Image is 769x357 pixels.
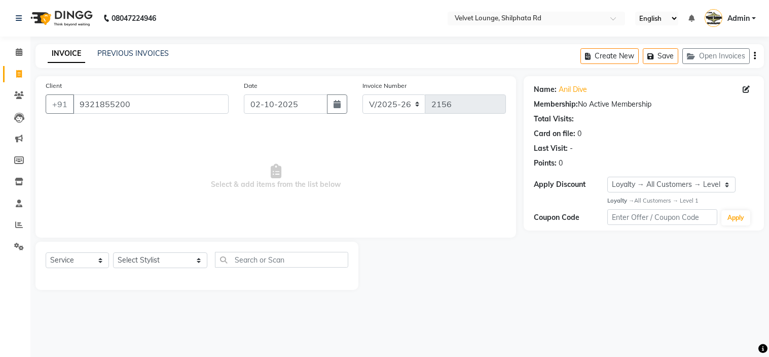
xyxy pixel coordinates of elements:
img: logo [26,4,95,33]
a: Anil Dive [559,84,587,95]
div: Points: [534,158,557,169]
img: Admin [705,9,722,27]
div: Last Visit: [534,143,568,154]
input: Search or Scan [215,252,348,268]
div: Membership: [534,99,578,110]
input: Search by Name/Mobile/Email/Code [73,94,229,114]
button: Create New [580,48,639,64]
label: Date [244,81,258,90]
button: Save [643,48,678,64]
div: Total Visits: [534,114,574,124]
div: Card on file: [534,128,575,139]
a: PREVIOUS INVOICES [97,49,169,58]
strong: Loyalty → [607,197,634,204]
span: Select & add items from the list below [46,126,506,228]
div: All Customers → Level 1 [607,197,754,205]
b: 08047224946 [112,4,156,33]
button: +91 [46,94,74,114]
div: 0 [559,158,563,169]
a: INVOICE [48,45,85,63]
div: 0 [577,128,581,139]
div: Name: [534,84,557,95]
span: Admin [727,13,750,24]
button: Apply [721,210,750,225]
button: Open Invoices [682,48,750,64]
div: Coupon Code [534,212,607,223]
div: - [570,143,573,154]
label: Client [46,81,62,90]
div: Apply Discount [534,179,607,190]
input: Enter Offer / Coupon Code [607,209,717,225]
label: Invoice Number [362,81,407,90]
div: No Active Membership [534,99,754,110]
